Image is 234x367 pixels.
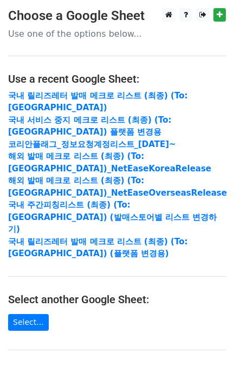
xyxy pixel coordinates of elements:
a: Select... [8,314,49,331]
a: 국내 릴리즈레터 발매 메크로 리스트 (최종) (To:[GEOGRAPHIC_DATA]) (플랫폼 변경용) [8,237,187,259]
a: 해외 발매 메크로 리스트 (최종) (To: [GEOGRAPHIC_DATA])_NetEaseOverseasRelease [8,176,227,198]
a: 해외 발매 메크로 리스트 (최종) (To: [GEOGRAPHIC_DATA])_NetEaseKoreaRelease [8,151,211,174]
h4: Select another Google Sheet: [8,293,226,306]
a: 국내 릴리즈레터 발매 메크로 리스트 (최종) (To:[GEOGRAPHIC_DATA]) [8,91,187,113]
p: Use one of the options below... [8,28,226,39]
a: 국내 주간피칭리스트 (최종) (To:[GEOGRAPHIC_DATA]) (발매스토어별 리스트 변경하기) [8,200,217,234]
a: 코리안플래그_정보요청계정리스트_[DATE]~ [8,139,176,149]
h3: Choose a Google Sheet [8,8,226,24]
h4: Use a recent Google Sheet: [8,72,226,85]
a: 국내 서비스 중지 메크로 리스트 (최종) (To:[GEOGRAPHIC_DATA]) 플랫폼 변경용 [8,115,171,137]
